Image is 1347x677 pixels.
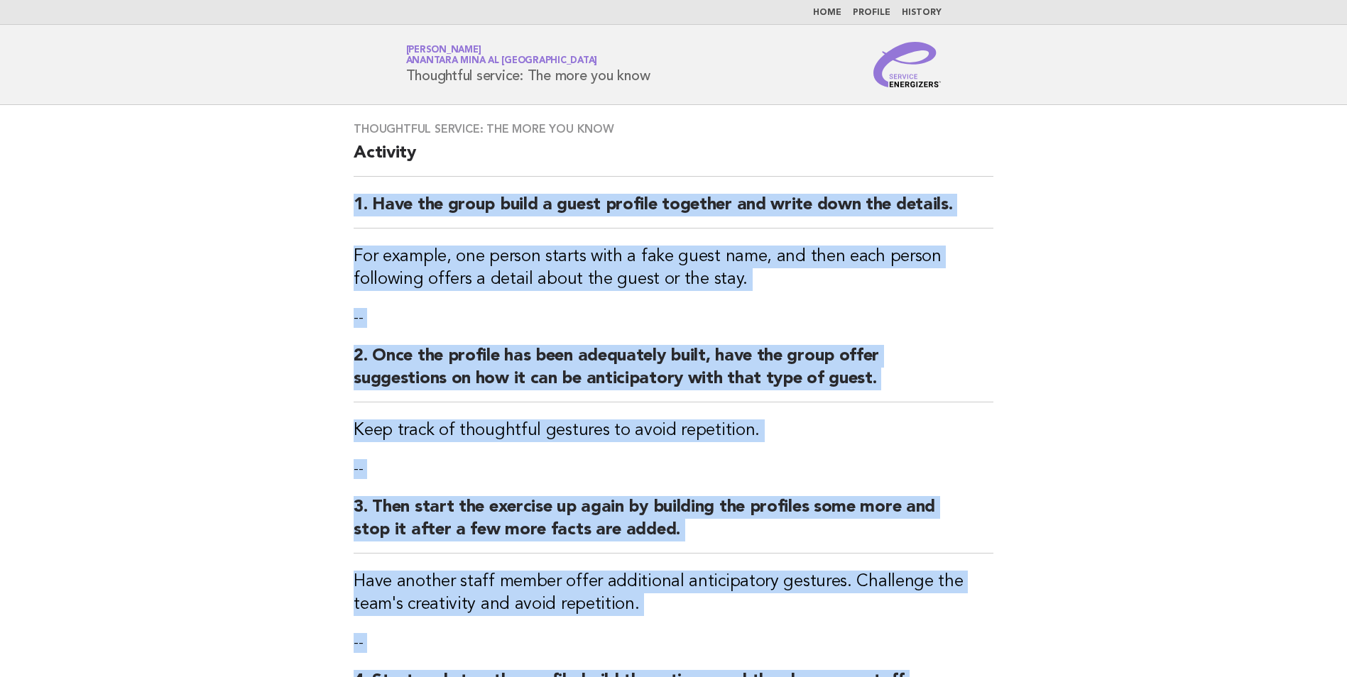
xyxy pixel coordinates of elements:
h3: Thoughtful service: The more you know [354,122,993,136]
p: -- [354,308,993,328]
h1: Thoughtful service: The more you know [406,46,650,83]
p: -- [354,459,993,479]
img: Service Energizers [873,42,942,87]
p: -- [354,633,993,653]
a: [PERSON_NAME]Anantara Mina al [GEOGRAPHIC_DATA] [406,45,598,65]
h2: 1. Have the group build a guest profile together and write down the details. [354,194,993,229]
h3: For example, one person starts with a fake guest name, and then each person following offers a de... [354,246,993,291]
h2: Activity [354,142,993,177]
a: History [902,9,942,17]
h3: Keep track of thoughtful gestures to avoid repetition. [354,419,993,442]
span: Anantara Mina al [GEOGRAPHIC_DATA] [406,57,598,66]
h3: Have another staff member offer additional anticipatory gestures. Challenge the team's creativity... [354,571,993,616]
a: Profile [853,9,890,17]
h2: 3. Then start the exercise up again by building the profiles some more and stop it after a few mo... [354,496,993,554]
h2: 2. Once the profile has been adequately built, have the group offer suggestions on how it can be ... [354,345,993,402]
a: Home [813,9,841,17]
